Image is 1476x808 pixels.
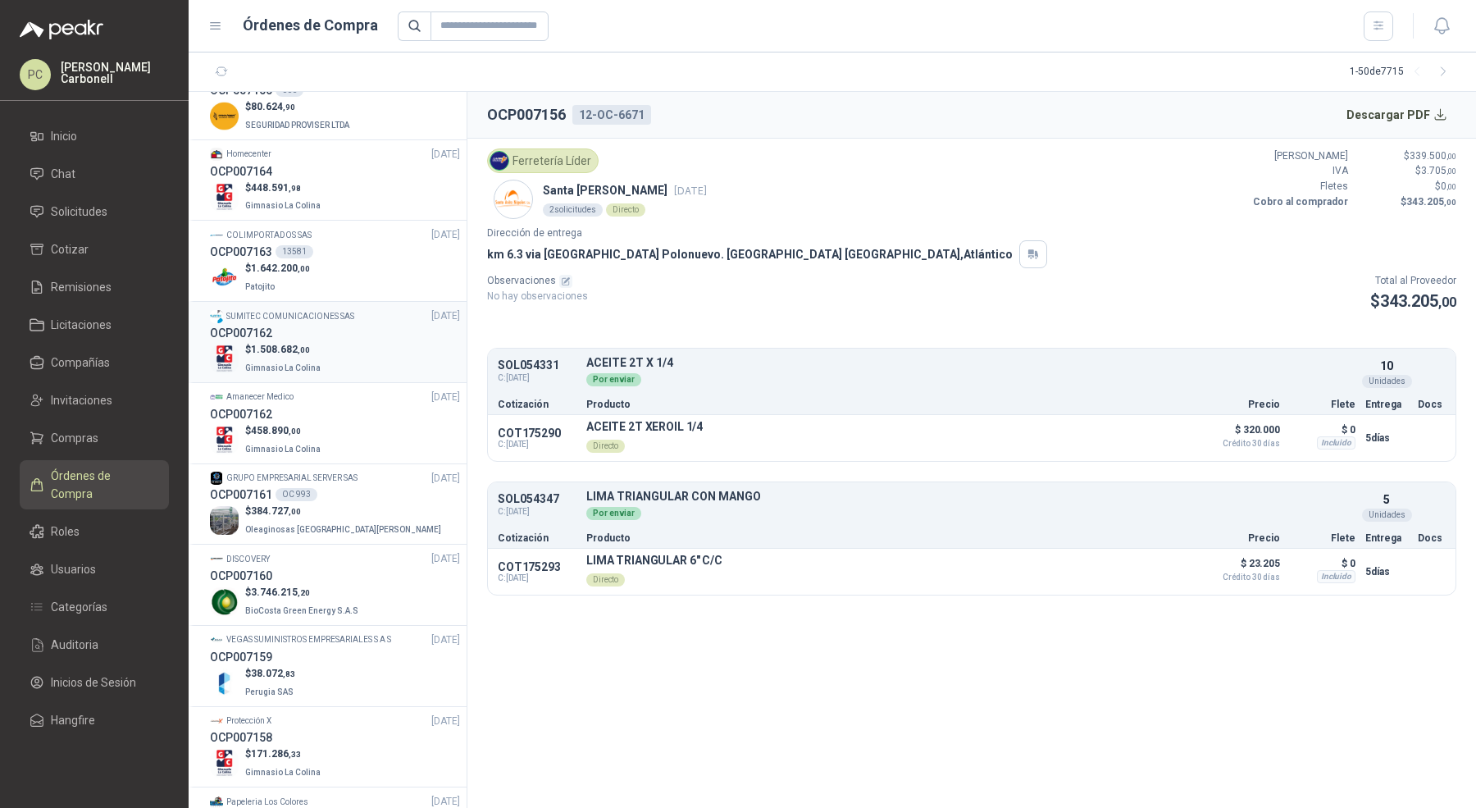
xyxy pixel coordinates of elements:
span: Inicio [51,127,77,145]
span: 1.508.682 [251,344,310,355]
img: Company Logo [210,183,239,212]
span: ,00 [1438,294,1456,310]
span: [DATE] [431,551,460,567]
p: Producto [586,533,1188,543]
span: ,00 [1446,182,1456,191]
p: Santa [PERSON_NAME] [543,181,707,199]
a: Hangfire [20,705,169,736]
div: Unidades [1362,375,1412,388]
span: ,98 [289,184,301,193]
div: PC [20,59,51,90]
span: 3.746.215 [251,587,310,598]
p: 5 [1383,491,1390,509]
h3: OCP007158 [210,728,272,746]
p: Amanecer Medico [226,390,294,404]
h3: OCP007160 [210,567,272,585]
p: $ [1358,179,1456,194]
div: OC 993 [276,488,317,501]
p: DISCOVERY [226,553,270,566]
a: Solicitudes [20,196,169,227]
a: Roles [20,516,169,547]
span: SEGURIDAD PROVISER LTDA [245,121,349,130]
span: [DATE] [674,185,707,197]
div: Unidades [1362,509,1412,522]
p: Observaciones [487,273,588,289]
p: SUMITEC COMUNICACIONES SAS [226,310,354,323]
p: $ [245,504,444,519]
div: Incluido [1317,570,1355,583]
span: ,00 [1446,167,1456,176]
img: Company Logo [210,472,223,485]
span: Compras [51,429,98,447]
span: Solicitudes [51,203,107,221]
span: 458.890 [251,425,301,436]
a: Órdenes de Compra [20,460,169,509]
p: $ [245,342,324,358]
span: Auditoria [51,636,98,654]
span: Oleaginosas [GEOGRAPHIC_DATA][PERSON_NAME] [245,525,441,534]
img: Company Logo [490,152,508,170]
a: Company LogoVEGAS SUMINISTROS EMPRESARIALES S A S[DATE] OCP007159Company Logo$38.072,83Perugia SAS [210,632,460,700]
p: Entrega [1365,533,1408,543]
p: $ [1370,289,1456,314]
div: Directo [606,203,645,217]
span: Invitaciones [51,391,112,409]
h3: OCP007159 [210,648,272,666]
a: Company LogoCOLIMPORTADOS SAS[DATE] OCP00716313581Company Logo$1.642.200,00Patojito [210,227,460,294]
div: 12-OC-6671 [572,105,651,125]
p: 10 [1380,357,1393,375]
p: $ [245,666,297,682]
span: [DATE] [431,632,460,648]
p: Protección X [226,714,271,728]
span: 80.624 [251,101,295,112]
p: Producto [586,399,1188,409]
p: $ [245,423,324,439]
p: COT175290 [498,427,576,440]
div: Incluido [1317,436,1355,450]
a: Company LogoPapeleria Los Colores[DATE] OCP007166006Company Logo$80.624,90SEGURIDAD PROVISER LTDA [210,66,460,133]
a: Categorías [20,591,169,623]
p: Docs [1418,533,1446,543]
img: Company Logo [210,749,239,778]
span: 343.205 [1380,291,1456,311]
p: COLIMPORTADOS SAS [226,229,312,242]
div: 1 - 50 de 7715 [1350,59,1456,85]
span: Compañías [51,354,110,372]
a: Invitaciones [20,385,169,416]
p: ACEITE 2T X 1/4 [586,357,1355,369]
img: Company Logo [210,345,239,373]
p: $ 0 [1290,554,1355,573]
p: $ [1358,194,1456,210]
p: $ [245,585,362,600]
span: ,33 [289,750,301,759]
a: Company LogoProtección X[DATE] OCP007158Company Logo$171.286,33Gimnasio La Colina [210,714,460,781]
span: Perugia SAS [245,687,294,696]
span: C: [DATE] [498,505,576,518]
h3: OCP007162 [210,324,272,342]
span: C: [DATE] [498,573,576,583]
a: Chat [20,158,169,189]
img: Company Logo [210,229,223,242]
p: Flete [1290,533,1355,543]
span: Gimnasio La Colina [245,363,321,372]
span: ,00 [298,264,310,273]
a: Company LogoSUMITEC COMUNICACIONES SAS[DATE] OCP007162Company Logo$1.508.682,00Gimnasio La Colina [210,308,460,376]
img: Company Logo [210,263,239,292]
p: Homecenter [226,148,271,161]
span: 343.205 [1406,196,1456,208]
span: ,00 [298,345,310,354]
span: Chat [51,165,75,183]
div: Ferretería Líder [487,148,599,173]
span: C: [DATE] [498,440,576,450]
img: Company Logo [210,506,239,535]
p: VEGAS SUMINISTROS EMPRESARIALES S A S [226,633,391,646]
span: Gimnasio La Colina [245,768,321,777]
h3: OCP007161 [210,486,272,504]
a: Licitaciones [20,309,169,340]
p: GRUPO EMPRESARIAL SERVER SAS [226,472,358,485]
span: C: [DATE] [498,372,576,385]
span: Gimnasio La Colina [245,201,321,210]
img: Company Logo [494,180,532,218]
h3: OCP007164 [210,162,272,180]
span: 38.072 [251,668,295,679]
